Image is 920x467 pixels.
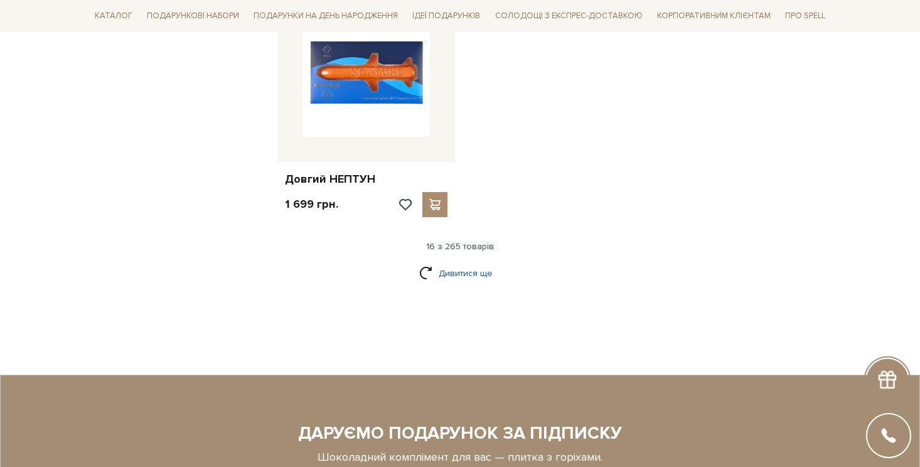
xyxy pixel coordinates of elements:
[490,5,648,26] a: Солодощі з експрес-доставкою
[85,241,835,252] div: 16 з 265 товарів
[407,6,485,26] span: Ідеї подарунків
[142,6,244,26] span: Подарункові набори
[285,172,447,186] a: Довгий НЕПТУН
[780,6,830,26] span: Про Spell
[90,6,137,26] span: Каталог
[249,6,403,26] span: Подарунки на День народження
[652,5,776,26] a: Корпоративним клієнтам
[285,197,338,212] p: 1 699 грн.
[419,262,501,284] a: Дивитися ще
